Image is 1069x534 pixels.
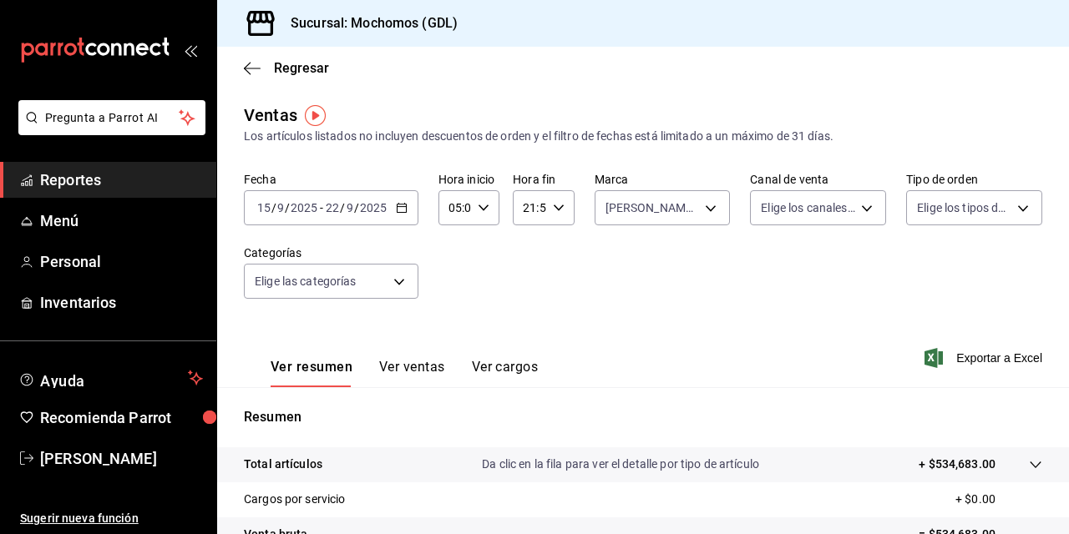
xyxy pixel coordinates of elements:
[271,359,538,387] div: Pestañas de navegación
[40,450,157,467] font: [PERSON_NAME]
[955,491,1042,508] p: + $0.00
[20,511,139,525] font: Sugerir nueva función
[244,128,1042,145] div: Los artículos listados no incluyen descuentos de orden y el filtro de fechas está limitado a un m...
[919,456,996,473] p: + $534,683.00
[244,407,1042,427] p: Resumen
[40,212,79,229] font: Menú
[255,273,357,290] span: Elige las categorías
[244,174,418,185] label: Fecha
[244,103,297,128] div: Ventas
[325,201,340,214] input: --
[928,348,1042,368] button: Exportar a Excel
[244,247,418,259] label: Categorías
[184,43,197,57] button: open_drawer_menu
[274,60,329,76] span: Regresar
[340,201,345,214] span: /
[12,121,205,139] a: Pregunta a Parrot AI
[276,201,285,214] input: --
[40,171,101,189] font: Reportes
[40,368,181,388] span: Ayuda
[244,60,329,76] button: Regresar
[285,201,290,214] span: /
[956,351,1042,365] font: Exportar a Excel
[271,359,352,375] font: Ver resumen
[354,201,359,214] span: /
[45,109,180,127] span: Pregunta a Parrot AI
[40,409,171,426] font: Recomienda Parrot
[244,456,322,473] p: Total artículos
[906,174,1042,185] label: Tipo de orden
[244,491,346,508] p: Cargos por servicio
[595,174,731,185] label: Marca
[482,456,759,473] p: Da clic en la fila para ver el detalle por tipo de artículo
[40,253,101,270] font: Personal
[761,199,855,216] span: Elige los canales de venta
[359,201,388,214] input: ----
[271,201,276,214] span: /
[320,201,323,214] span: -
[277,13,458,33] h3: Sucursal: Mochomos (GDL)
[438,174,499,185] label: Hora inicio
[472,359,539,387] button: Ver cargos
[290,201,318,214] input: ----
[256,201,271,214] input: --
[40,294,116,311] font: Inventarios
[513,174,574,185] label: Hora fin
[346,201,354,214] input: --
[379,359,445,387] button: Ver ventas
[18,100,205,135] button: Pregunta a Parrot AI
[605,199,700,216] span: [PERSON_NAME] (GDL)
[917,199,1011,216] span: Elige los tipos de orden
[305,105,326,126] img: Marcador de información sobre herramientas
[750,174,886,185] label: Canal de venta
